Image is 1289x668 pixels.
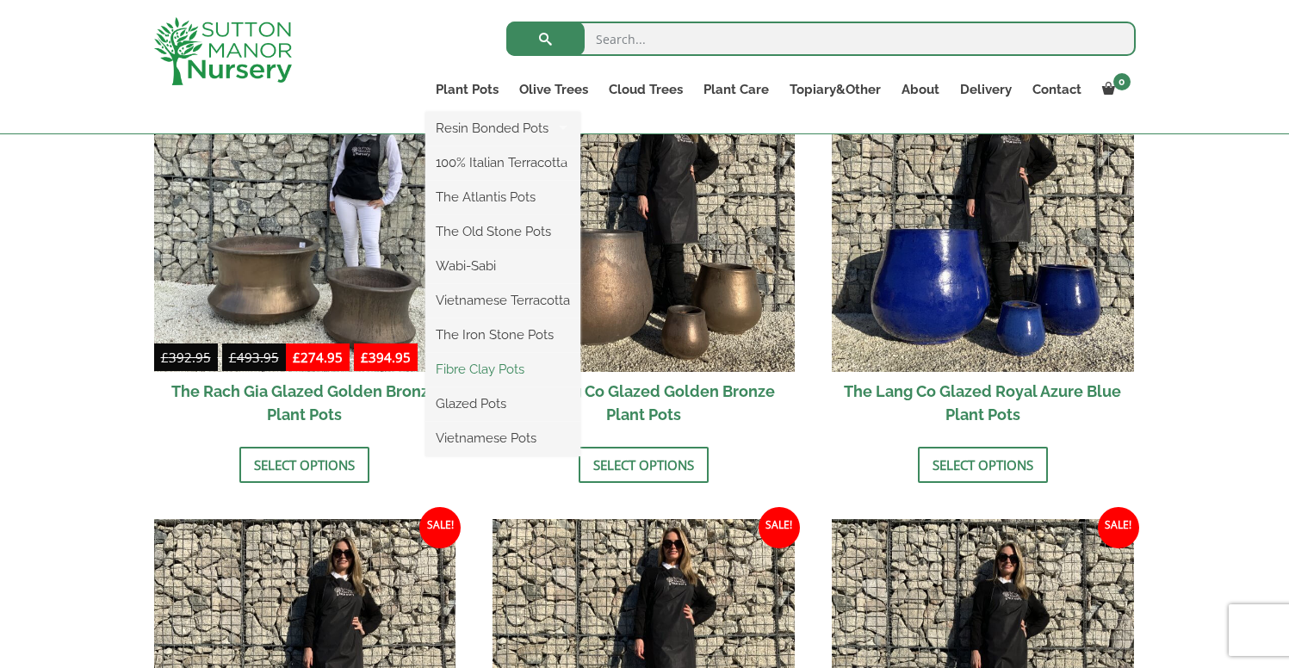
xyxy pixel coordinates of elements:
[154,17,292,85] img: logo
[293,349,343,366] bdi: 274.95
[161,349,211,366] bdi: 392.95
[154,70,456,372] img: The Rach Gia Glazed Golden Bronze Plant Pots
[425,77,509,102] a: Plant Pots
[425,150,580,176] a: 100% Italian Terracotta
[493,70,795,434] a: Sale! The Lang Co Glazed Golden Bronze Plant Pots
[425,356,580,382] a: Fibre Clay Pots
[509,77,598,102] a: Olive Trees
[425,322,580,348] a: The Iron Stone Pots
[832,70,1134,372] img: The Lang Co Glazed Royal Azure Blue Plant Pots
[779,77,891,102] a: Topiary&Other
[891,77,950,102] a: About
[425,115,580,141] a: Resin Bonded Pots
[425,288,580,313] a: Vietnamese Terracotta
[425,425,580,451] a: Vietnamese Pots
[161,349,169,366] span: £
[832,70,1134,434] a: Sale! The Lang Co Glazed Royal Azure Blue Plant Pots
[239,447,369,483] a: Select options for “The Rach Gia Glazed Golden Bronze Plant Pots”
[1098,507,1139,548] span: Sale!
[361,349,369,366] span: £
[425,253,580,279] a: Wabi-Sabi
[950,77,1022,102] a: Delivery
[918,447,1048,483] a: Select options for “The Lang Co Glazed Royal Azure Blue Plant Pots”
[154,372,456,434] h2: The Rach Gia Glazed Golden Bronze Plant Pots
[419,507,461,548] span: Sale!
[759,507,800,548] span: Sale!
[579,447,709,483] a: Select options for “The Lang Co Glazed Golden Bronze Plant Pots”
[693,77,779,102] a: Plant Care
[361,349,411,366] bdi: 394.95
[154,70,456,434] a: Sale! £392.95-£493.95 £274.95-£394.95 The Rach Gia Glazed Golden Bronze Plant Pots
[425,219,580,244] a: The Old Stone Pots
[425,391,580,417] a: Glazed Pots
[425,184,580,210] a: The Atlantis Pots
[832,372,1134,434] h2: The Lang Co Glazed Royal Azure Blue Plant Pots
[286,347,418,372] ins: -
[493,372,795,434] h2: The Lang Co Glazed Golden Bronze Plant Pots
[1092,77,1136,102] a: 0
[506,22,1136,56] input: Search...
[293,349,301,366] span: £
[493,70,795,372] img: The Lang Co Glazed Golden Bronze Plant Pots
[229,349,279,366] bdi: 493.95
[1113,73,1131,90] span: 0
[598,77,693,102] a: Cloud Trees
[154,347,286,372] del: -
[1022,77,1092,102] a: Contact
[229,349,237,366] span: £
